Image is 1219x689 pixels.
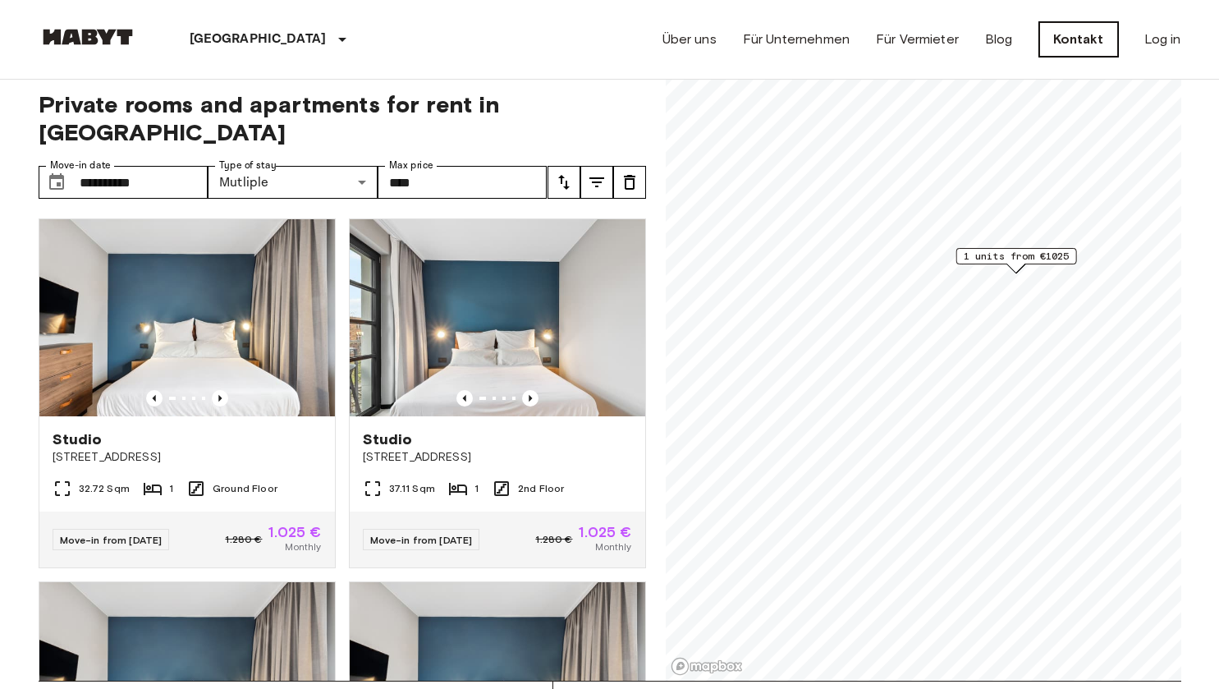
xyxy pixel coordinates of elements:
button: Choose date, selected date is 30 Aug 2025 [40,166,73,199]
span: Move-in from [DATE] [60,534,163,546]
a: Für Vermieter [876,30,959,49]
button: Previous image [456,390,473,407]
label: Type of stay [219,158,277,172]
span: 1.280 € [535,532,572,547]
a: Marketing picture of unit DE-01-482-208-01Previous imagePrevious imageStudio[STREET_ADDRESS]37.11... [349,218,646,568]
span: 1.025 € [268,525,321,540]
button: Previous image [146,390,163,407]
span: 32.72 Sqm [79,481,130,496]
label: Max price [389,158,433,172]
a: Über uns [662,30,717,49]
span: 1.025 € [579,525,631,540]
button: Previous image [522,390,538,407]
a: Marketing picture of unit DE-01-481-006-01Previous imagePrevious imageStudio[STREET_ADDRESS]32.72... [39,218,336,568]
img: Habyt [39,29,137,45]
a: Blog [985,30,1013,49]
span: Studio [53,429,103,449]
span: Monthly [595,540,631,554]
span: 1.280 € [225,532,262,547]
button: tune [613,166,646,199]
div: Mutliple [208,166,378,199]
span: 1 [474,481,479,496]
span: 2nd Floor [518,481,564,496]
a: Mapbox logo [671,657,743,676]
span: Move-in from [DATE] [370,534,473,546]
span: Private rooms and apartments for rent in [GEOGRAPHIC_DATA] [39,90,646,146]
p: [GEOGRAPHIC_DATA] [190,30,327,49]
button: tune [580,166,613,199]
div: Map marker [955,248,1076,273]
span: [STREET_ADDRESS] [363,449,632,466]
span: 1 [169,481,173,496]
span: Studio [363,429,413,449]
span: Monthly [285,540,321,554]
span: 37.11 Sqm [389,481,435,496]
a: Log in [1144,30,1181,49]
a: Kontakt [1039,22,1118,57]
img: Marketing picture of unit DE-01-481-006-01 [39,219,335,416]
button: Previous image [212,390,228,407]
span: Ground Floor [213,481,277,496]
canvas: Map [666,71,1181,681]
button: tune [548,166,580,199]
span: [STREET_ADDRESS] [53,449,322,466]
a: Für Unternehmen [743,30,850,49]
img: Marketing picture of unit DE-01-482-208-01 [350,219,645,416]
span: 1 units from €1025 [963,249,1069,264]
label: Move-in date [50,158,111,172]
